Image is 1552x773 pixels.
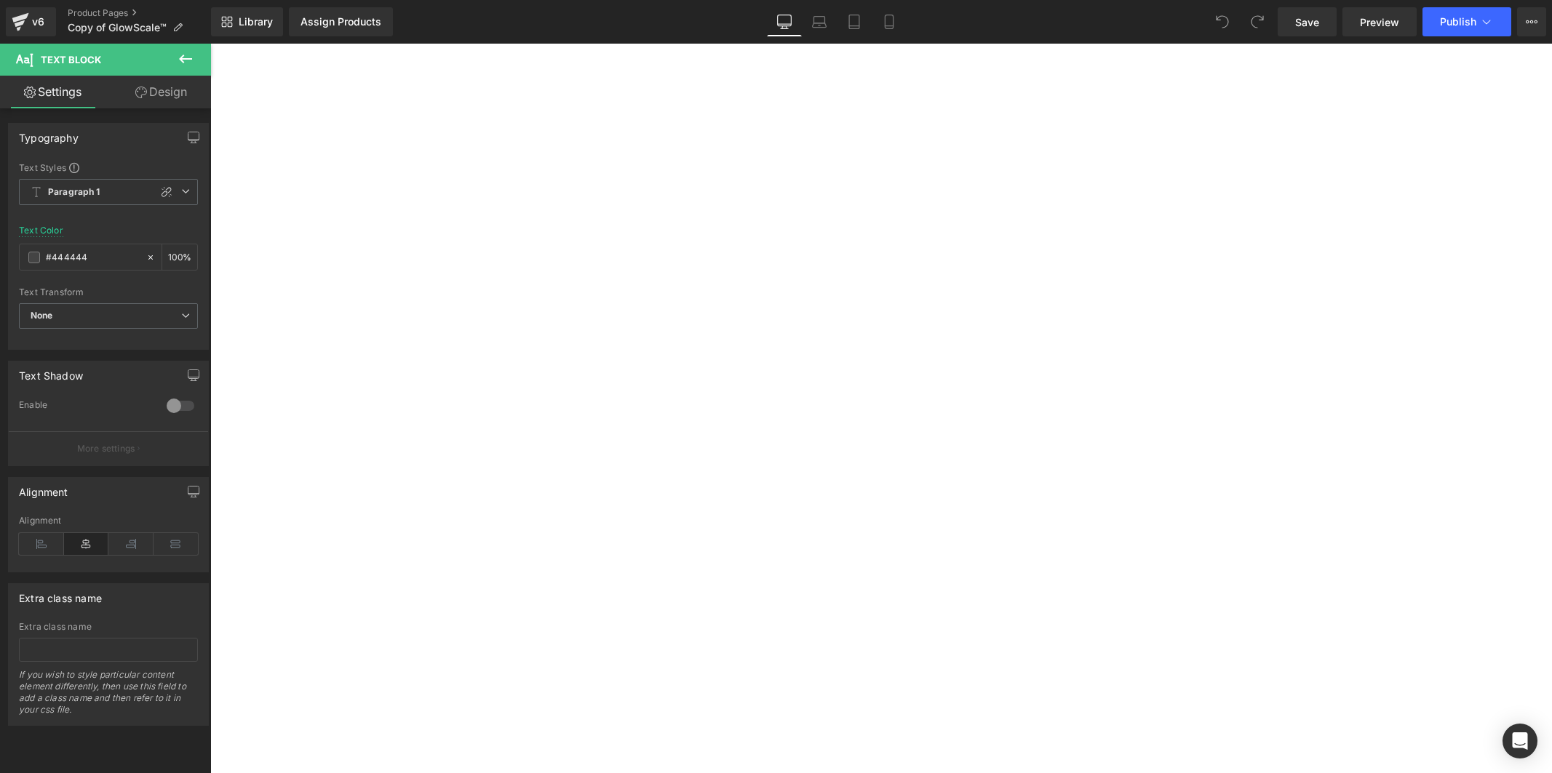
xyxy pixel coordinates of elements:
[9,431,208,465] button: More settings
[1342,7,1417,36] a: Preview
[1360,15,1399,30] span: Preview
[46,249,139,265] input: Color
[31,310,53,321] b: None
[19,124,79,144] div: Typography
[29,12,47,31] div: v6
[19,669,198,725] div: If you wish to style particular content element differently, then use this field to add a class n...
[1208,7,1237,36] button: Undo
[19,161,198,173] div: Text Styles
[1422,7,1511,36] button: Publish
[19,225,63,236] div: Text Color
[162,244,197,270] div: %
[41,54,101,65] span: Text Block
[19,622,198,632] div: Extra class name
[19,478,68,498] div: Alignment
[802,7,837,36] a: Laptop
[68,22,167,33] span: Copy of GlowScale™
[19,361,83,382] div: Text Shadow
[239,15,273,28] span: Library
[1295,15,1319,30] span: Save
[1503,724,1537,758] div: Open Intercom Messenger
[19,287,198,297] div: Text Transform
[108,76,214,108] a: Design
[6,7,56,36] a: v6
[301,16,381,28] div: Assign Products
[1440,16,1476,28] span: Publish
[48,186,100,199] b: Paragraph 1
[68,7,211,19] a: Product Pages
[837,7,872,36] a: Tablet
[19,516,198,526] div: Alignment
[1517,7,1546,36] button: More
[211,7,283,36] a: New Library
[872,7,907,36] a: Mobile
[19,399,152,414] div: Enable
[77,442,135,455] p: More settings
[767,7,802,36] a: Desktop
[1243,7,1272,36] button: Redo
[19,584,102,604] div: Extra class name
